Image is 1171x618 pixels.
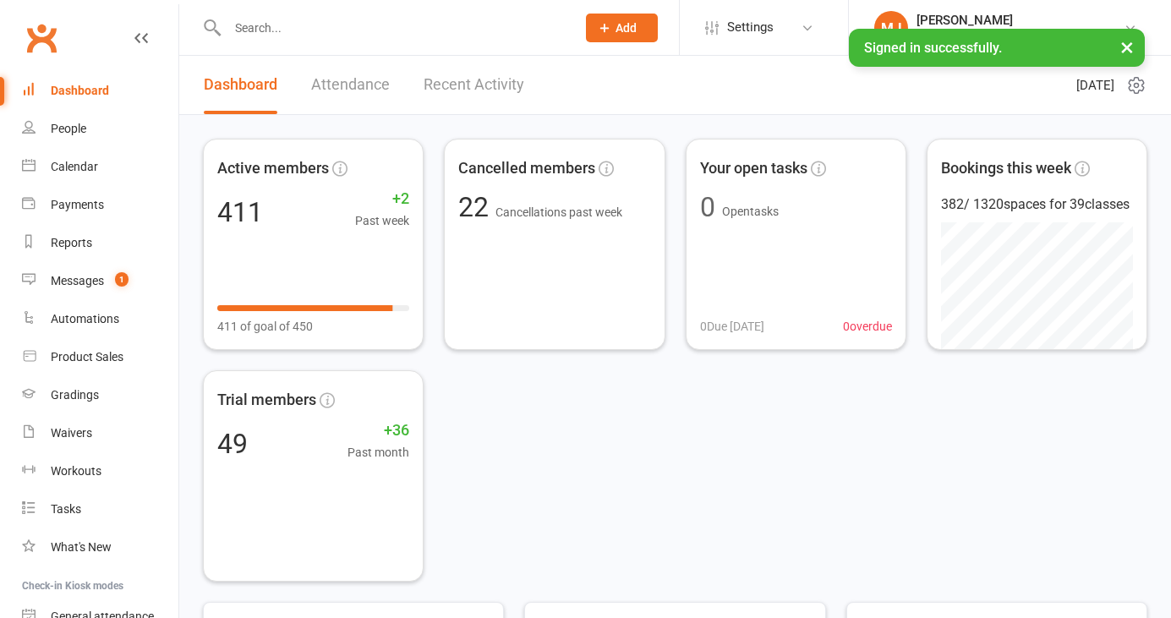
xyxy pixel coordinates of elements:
div: [PERSON_NAME] [917,13,1124,28]
div: MJ [874,11,908,45]
div: People [51,122,86,135]
span: +2 [355,187,409,211]
div: Product Sales [51,350,123,364]
div: 382 / 1320 spaces for 39 classes [941,194,1133,216]
span: Cancellations past week [495,205,622,219]
a: Product Sales [22,338,178,376]
a: Dashboard [204,56,277,114]
div: Automations [51,312,119,325]
a: Gradings [22,376,178,414]
span: Open tasks [722,205,779,218]
span: Settings [727,8,774,46]
a: Workouts [22,452,178,490]
a: Attendance [311,56,390,114]
span: 22 [458,191,495,223]
span: Active members [217,156,329,181]
input: Search... [222,16,564,40]
div: Dashboard [51,84,109,97]
span: 411 of goal of 450 [217,317,313,336]
a: Calendar [22,148,178,186]
span: Bookings this week [941,156,1071,181]
span: Past month [347,443,409,462]
div: Waivers [51,426,92,440]
span: [DATE] [1076,75,1114,96]
span: Trial members [217,388,316,413]
a: Dashboard [22,72,178,110]
div: Urban Muaythai - [GEOGRAPHIC_DATA] [917,28,1124,43]
div: Payments [51,198,104,211]
span: Signed in successfully. [864,40,1002,56]
a: Messages 1 [22,262,178,300]
a: Payments [22,186,178,224]
div: Calendar [51,160,98,173]
span: Past week [355,211,409,230]
a: What's New [22,528,178,566]
div: Workouts [51,464,101,478]
span: 1 [115,272,129,287]
span: 0 Due [DATE] [700,317,764,336]
div: Messages [51,274,104,287]
a: Clubworx [20,17,63,59]
div: What's New [51,540,112,554]
div: 0 [700,194,715,221]
span: Cancelled members [458,156,595,181]
div: 411 [217,199,263,226]
div: Tasks [51,502,81,516]
a: Waivers [22,414,178,452]
div: 49 [217,430,248,457]
a: Automations [22,300,178,338]
div: Gradings [51,388,99,402]
span: Add [616,21,637,35]
a: Recent Activity [424,56,524,114]
button: × [1112,29,1142,65]
button: Add [586,14,658,42]
a: Reports [22,224,178,262]
a: Tasks [22,490,178,528]
a: People [22,110,178,148]
span: 0 overdue [843,317,892,336]
div: Reports [51,236,92,249]
span: Your open tasks [700,156,807,181]
span: +36 [347,418,409,443]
